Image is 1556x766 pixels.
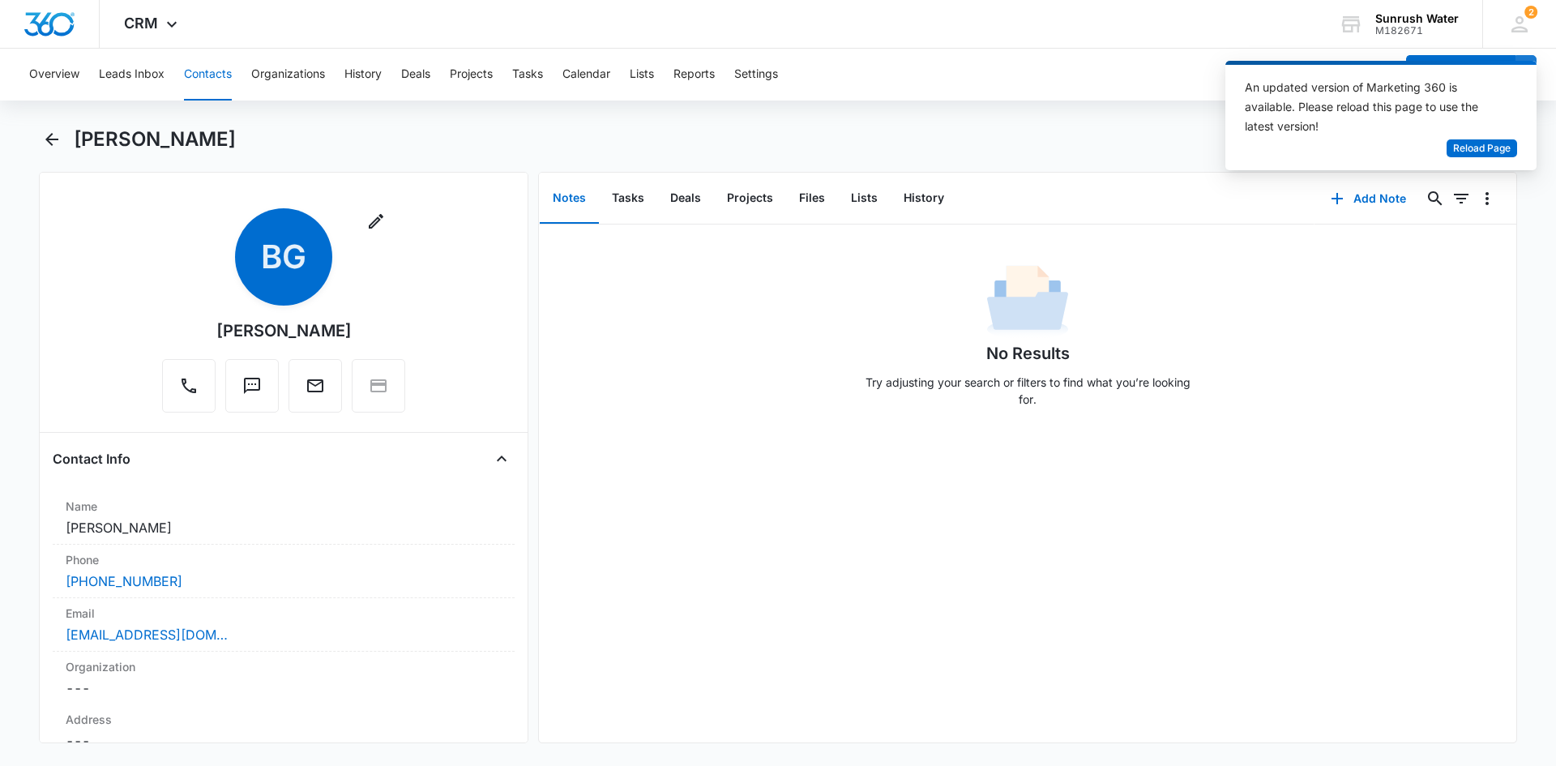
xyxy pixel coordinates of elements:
[216,319,352,343] div: [PERSON_NAME]
[53,652,515,704] div: Organization---
[786,173,838,224] button: Files
[162,359,216,413] button: Call
[1375,25,1459,36] div: account id
[53,491,515,545] div: Name[PERSON_NAME]
[124,15,158,32] span: CRM
[734,49,778,101] button: Settings
[1447,139,1517,158] button: Reload Page
[74,127,236,152] h1: [PERSON_NAME]
[99,49,165,101] button: Leads Inbox
[225,384,279,398] a: Text
[53,449,130,469] h4: Contact Info
[1406,55,1515,94] button: Add Contact
[1453,141,1511,156] span: Reload Page
[1448,186,1474,212] button: Filters
[489,446,515,472] button: Close
[53,545,515,598] div: Phone[PHONE_NUMBER]
[39,126,64,152] button: Back
[562,49,610,101] button: Calendar
[986,341,1070,366] h1: No Results
[1245,78,1498,136] div: An updated version of Marketing 360 is available. Please reload this page to use the latest version!
[235,208,332,306] span: BG
[289,384,342,398] a: Email
[66,678,502,698] dd: ---
[162,384,216,398] a: Call
[540,173,599,224] button: Notes
[1524,6,1537,19] div: notifications count
[289,359,342,413] button: Email
[29,49,79,101] button: Overview
[66,625,228,644] a: [EMAIL_ADDRESS][DOMAIN_NAME]
[673,49,715,101] button: Reports
[66,731,502,751] dd: ---
[401,49,430,101] button: Deals
[53,704,515,758] div: Address---
[344,49,382,101] button: History
[66,551,502,568] label: Phone
[225,359,279,413] button: Text
[599,173,657,224] button: Tasks
[657,173,714,224] button: Deals
[66,711,502,728] label: Address
[251,49,325,101] button: Organizations
[987,260,1068,341] img: No Data
[1375,12,1459,25] div: account name
[66,518,502,537] dd: [PERSON_NAME]
[857,374,1198,408] p: Try adjusting your search or filters to find what you’re looking for.
[1524,6,1537,19] span: 2
[450,49,493,101] button: Projects
[512,49,543,101] button: Tasks
[891,173,957,224] button: History
[66,658,502,675] label: Organization
[66,498,502,515] label: Name
[1314,179,1422,218] button: Add Note
[1422,186,1448,212] button: Search...
[53,598,515,652] div: Email[EMAIL_ADDRESS][DOMAIN_NAME]
[184,49,232,101] button: Contacts
[66,605,502,622] label: Email
[838,173,891,224] button: Lists
[714,173,786,224] button: Projects
[630,49,654,101] button: Lists
[66,571,182,591] a: [PHONE_NUMBER]
[1474,186,1500,212] button: Overflow Menu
